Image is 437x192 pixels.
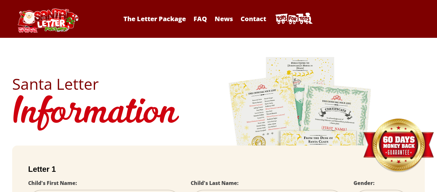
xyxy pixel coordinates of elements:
a: FAQ [190,14,210,23]
img: Santa Letter Logo [16,8,80,33]
label: Child's First Name: [28,179,77,187]
a: News [211,14,236,23]
label: Child's Last Name: [191,179,239,187]
img: Money Back Guarantee [362,118,434,173]
h2: Letter 1 [28,165,409,174]
label: Gender: [354,179,375,187]
a: The Letter Package [120,14,189,23]
a: Contact [237,14,269,23]
h1: Information [12,92,425,136]
h2: Santa Letter [12,76,425,92]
